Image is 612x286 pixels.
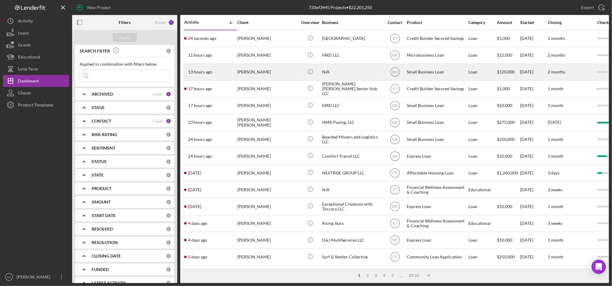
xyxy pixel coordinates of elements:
[188,53,212,58] time: 2025-08-26 03:00
[497,20,519,25] div: Amount
[113,33,137,42] button: Apply
[548,20,593,25] div: Closing
[520,47,547,63] div: [DATE]
[520,198,547,214] div: [DATE]
[237,81,297,97] div: [PERSON_NAME]
[166,145,171,151] div: 0
[188,120,212,125] time: 2025-08-25 14:57
[92,159,107,164] b: STATUS
[548,221,562,226] time: 3 weeks
[548,187,562,192] time: 2 weeks
[15,271,54,285] div: [PERSON_NAME]
[407,20,467,25] div: Product
[548,204,563,209] time: 1 month
[92,146,115,150] b: SENTIMENT
[18,63,38,76] div: Long-Term
[237,64,297,80] div: [PERSON_NAME]
[468,232,496,248] div: Loan
[3,51,69,63] button: Educational
[407,47,467,63] div: Microbusiness Loan
[468,47,496,63] div: Loan
[520,232,547,248] div: [DATE]
[237,182,297,198] div: [PERSON_NAME]
[322,81,382,97] div: [PERSON_NAME] [PERSON_NAME] Senior Hub LLC
[237,165,297,181] div: [PERSON_NAME]
[393,87,397,91] text: ET
[322,98,382,114] div: MRD LLC
[92,267,109,272] b: FUNDED
[3,87,69,99] button: Clients
[384,20,406,25] div: Contact
[497,131,519,147] div: $250,000
[407,81,467,97] div: Credit Builder Secured Savings
[18,15,33,28] div: Activity
[18,27,29,40] div: Loans
[3,27,69,39] button: Loans
[389,273,397,278] div: 5
[322,165,382,181] div: NEXTRISE GROUP LLC
[322,20,382,25] div: Business
[520,98,547,114] div: [DATE]
[497,165,519,181] div: $1,260,000
[92,173,104,177] b: STATE
[322,31,382,46] div: [GEOGRAPHIC_DATA]
[581,1,594,13] div: Export
[520,182,547,198] div: [DATE]
[18,51,40,64] div: Educational
[497,81,519,97] div: $1,000
[3,75,69,87] a: Dashboard
[468,249,496,265] div: Loan
[188,171,201,175] time: 2025-08-25 03:47
[520,64,547,80] div: [DATE]
[168,19,174,25] div: 7
[166,267,171,272] div: 0
[188,103,212,108] time: 2025-08-25 21:29
[520,81,547,97] div: [DATE]
[3,63,69,75] button: Long-Term
[322,148,382,164] div: Comfort Transit LLC
[184,20,211,25] div: Activity
[3,15,69,27] button: Activity
[393,222,397,226] text: ET
[92,240,118,245] b: RESOLUTION
[92,132,117,137] b: RISK RATING
[3,39,69,51] a: Grants
[497,232,519,248] div: $10,000
[520,20,547,25] div: Started
[92,281,126,285] b: LATEST ACTIVITY
[188,204,201,209] time: 2025-08-24 09:59
[322,47,382,63] div: MRD LLC
[166,280,171,286] div: 0
[364,273,372,278] div: 2
[407,216,467,231] div: Financial Wellness Assessment & Coaching
[237,198,297,214] div: [PERSON_NAME]
[3,99,69,111] button: Product Templates
[188,255,207,259] time: 2025-08-22 01:13
[548,52,565,58] time: 2 months
[72,1,117,13] button: New Project
[355,273,364,278] div: 1
[548,153,563,159] time: 1 month
[407,115,467,130] div: Small Business Loan
[322,64,382,80] div: N/A
[520,131,547,147] div: [DATE]
[166,91,171,97] div: 1
[237,98,297,114] div: [PERSON_NAME]
[322,249,382,265] div: Surf & Shelter Collective
[237,216,297,231] div: [PERSON_NAME]
[468,20,496,25] div: Category
[497,249,519,265] div: $250,000
[520,165,547,181] div: [DATE]
[548,103,563,108] time: 1 month
[407,266,467,282] div: Financial Wellness Assessment & Coaching
[18,99,53,112] div: Product Templates
[468,165,496,181] div: Loan
[468,182,496,198] div: Educational
[322,266,382,282] div: Capital G Ent
[407,182,467,198] div: Financial Wellness Assessment & Coaching
[155,20,165,25] div: Reset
